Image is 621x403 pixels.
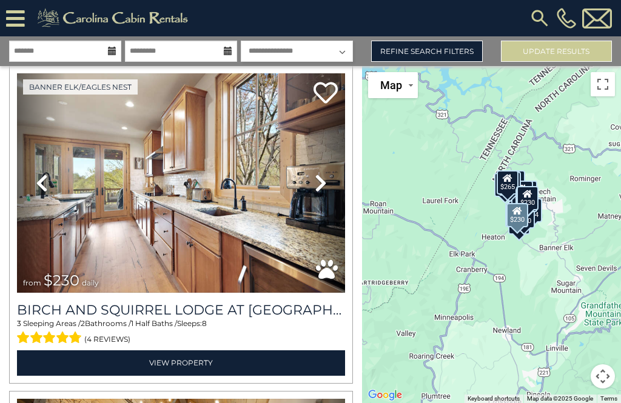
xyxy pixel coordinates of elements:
span: 1 Half Baths / [131,319,177,328]
button: Toggle fullscreen view [591,72,615,96]
button: Keyboard shortcuts [468,395,520,403]
button: Map camera controls [591,364,615,388]
span: $230 [44,271,79,289]
span: daily [82,278,99,287]
div: $225 [515,188,537,212]
img: Khaki-logo.png [31,6,198,30]
a: Refine Search Filters [371,41,482,62]
div: Sleeping Areas / Bathrooms / Sleeps: [17,318,345,347]
a: Open this area in Google Maps (opens a new window) [365,387,405,403]
a: Banner Elk/Eagles Nest [23,79,138,95]
a: Add to favorites [314,81,338,107]
div: $305 [505,203,527,227]
a: Birch and Squirrel Lodge at [GEOGRAPHIC_DATA] [17,302,345,318]
a: View Property [17,350,345,375]
div: $315 [511,181,533,205]
button: Change map style [368,72,418,98]
img: Google [365,387,405,403]
a: [PHONE_NUMBER] [554,8,579,28]
div: $230 [506,203,528,227]
div: $285 [494,173,516,197]
span: Map [380,79,402,92]
div: $230 [517,186,539,210]
img: thumbnail_164375129.jpeg [17,73,345,293]
button: Update Results [501,41,612,62]
a: Terms (opens in new tab) [600,395,617,402]
span: Map data ©2025 Google [527,395,593,402]
span: 2 [81,319,85,328]
div: $230 [515,186,537,210]
span: from [23,278,41,287]
div: $265 [497,170,519,195]
span: 3 [17,319,21,328]
div: $250 [513,204,535,228]
div: $424 [520,198,542,222]
img: search-regular.svg [529,7,551,29]
h3: Birch and Squirrel Lodge at Eagles Nest [17,302,345,318]
span: (4 reviews) [84,331,130,347]
div: $305 [499,172,521,196]
span: 8 [202,319,207,328]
